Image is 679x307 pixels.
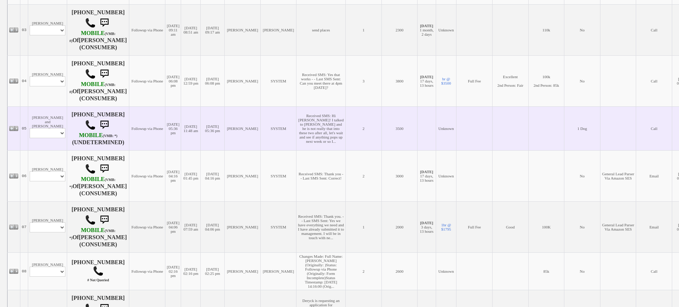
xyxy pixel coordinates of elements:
[381,201,418,252] td: 2000
[97,213,111,227] img: sms.png
[381,106,418,150] td: 3500
[564,252,600,290] td: No
[636,106,672,150] td: Call
[636,4,672,55] td: Call
[296,252,346,290] td: Changes Made: Full Name: [PERSON_NAME] (Originally: )Status: Followup via Phone (Originally: Form...
[381,252,418,290] td: 2600
[420,170,433,174] b: [DATE]
[181,4,201,55] td: [DATE] 08:51 am
[418,4,436,55] td: 1 month, 2 days
[564,201,600,252] td: No
[636,252,672,290] td: Call
[181,150,201,201] td: [DATE] 01:45 pm
[456,55,493,106] td: Full Fee
[296,106,346,150] td: Received SMS: Hi [PERSON_NAME]! I talked to [PERSON_NAME] and he is not really that into these tw...
[181,252,201,290] td: [DATE] 02:16 pm
[564,106,600,150] td: 1 Dog
[79,88,127,95] b: [PERSON_NAME]
[181,201,201,252] td: [DATE] 07:59 am
[165,4,181,55] td: [DATE] 09:11 am
[345,4,381,55] td: 1
[436,150,456,201] td: Unknown
[69,83,115,94] font: (VMB: #)
[225,4,261,55] td: [PERSON_NAME]
[79,132,118,139] b: Verizon Wireless
[528,55,564,106] td: 100k 2nd Person: 85k
[81,227,105,233] font: MOBILE
[20,4,28,55] td: 03
[225,252,261,290] td: [PERSON_NAME]
[436,252,456,290] td: Unknown
[69,206,128,248] h4: [PHONE_NUMBER] Of (CONSUMER)
[456,201,493,252] td: Full Fee
[441,223,451,231] a: 1br @ $1795
[201,106,225,150] td: [DATE] 05:36 pm
[85,69,96,79] img: call.png
[79,132,103,139] font: MOBILE
[420,75,433,79] b: [DATE]
[296,201,346,252] td: Received SMS: Thank you. - - Last SMS Sent: Yes we have everything we need and I have already sub...
[345,106,381,150] td: 2
[69,176,115,190] b: Verizon Wireless
[69,30,115,44] b: T-Mobile USA, Inc.
[69,81,115,95] b: AT&T Wireless
[129,150,165,201] td: Followup via Phone
[69,9,128,51] h4: [PHONE_NUMBER] Of (CONSUMER)
[69,60,128,102] h4: [PHONE_NUMBER] Of (CONSUMER)
[381,150,418,201] td: 3000
[260,4,296,55] td: [PERSON_NAME]
[69,229,115,240] font: (VMB: *)
[79,37,127,44] b: [PERSON_NAME]
[225,201,261,252] td: [PERSON_NAME]
[129,4,165,55] td: Followup via Phone
[600,150,636,201] td: General Lead Parser Via Amazon SES
[28,252,67,290] td: [PERSON_NAME]
[79,234,127,241] b: [PERSON_NAME]
[492,55,528,106] td: Excellent 2nd Person: Fair
[69,32,115,43] font: (VMB: #)
[418,201,436,252] td: 3 days, 13 hours
[85,215,96,225] img: call.png
[296,150,346,201] td: Received SMS: Thank you - - Last SMS Sent: Correct!
[69,227,115,241] b: Verizon Wireless
[201,201,225,252] td: [DATE] 04:06 pm
[201,55,225,106] td: [DATE] 06:08 pm
[97,162,111,176] img: sms.png
[165,55,181,106] td: [DATE] 06:08 pm
[636,201,672,252] td: Email
[20,252,28,290] td: 08
[129,201,165,252] td: Followup via Phone
[381,4,418,55] td: 2300
[81,176,105,182] font: MOBILE
[28,106,67,150] td: [PERSON_NAME] and [PERSON_NAME]
[69,111,128,146] h4: [PHONE_NUMBER] (UNDETERMINED)
[97,118,111,132] img: sms.png
[20,201,28,252] td: 07
[418,55,436,106] td: 17 days, 13 hours
[418,150,436,201] td: 17 days, 13 hours
[165,150,181,201] td: [DATE] 04:16 pm
[165,201,181,252] td: [DATE] 04:06 pm
[600,201,636,252] td: General Lead Parser Via Amazon SES
[636,55,672,106] td: Call
[260,55,296,106] td: SYSTEM
[69,178,115,189] font: (VMB: *)
[636,150,672,201] td: Email
[345,201,381,252] td: 1
[20,150,28,201] td: 06
[225,150,261,201] td: [PERSON_NAME]
[81,30,105,36] font: MOBILE
[28,4,67,55] td: [PERSON_NAME]
[345,252,381,290] td: 2
[97,16,111,30] img: sms.png
[85,17,96,28] img: call.png
[564,4,600,55] td: No
[20,106,28,150] td: 05
[260,201,296,252] td: SYSTEM
[201,4,225,55] td: [DATE] 09:17 am
[225,55,261,106] td: [PERSON_NAME]
[181,55,201,106] td: [DATE] 12:59 pm
[441,77,451,85] a: br @ $3500
[528,252,564,290] td: 85k
[296,4,346,55] td: send places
